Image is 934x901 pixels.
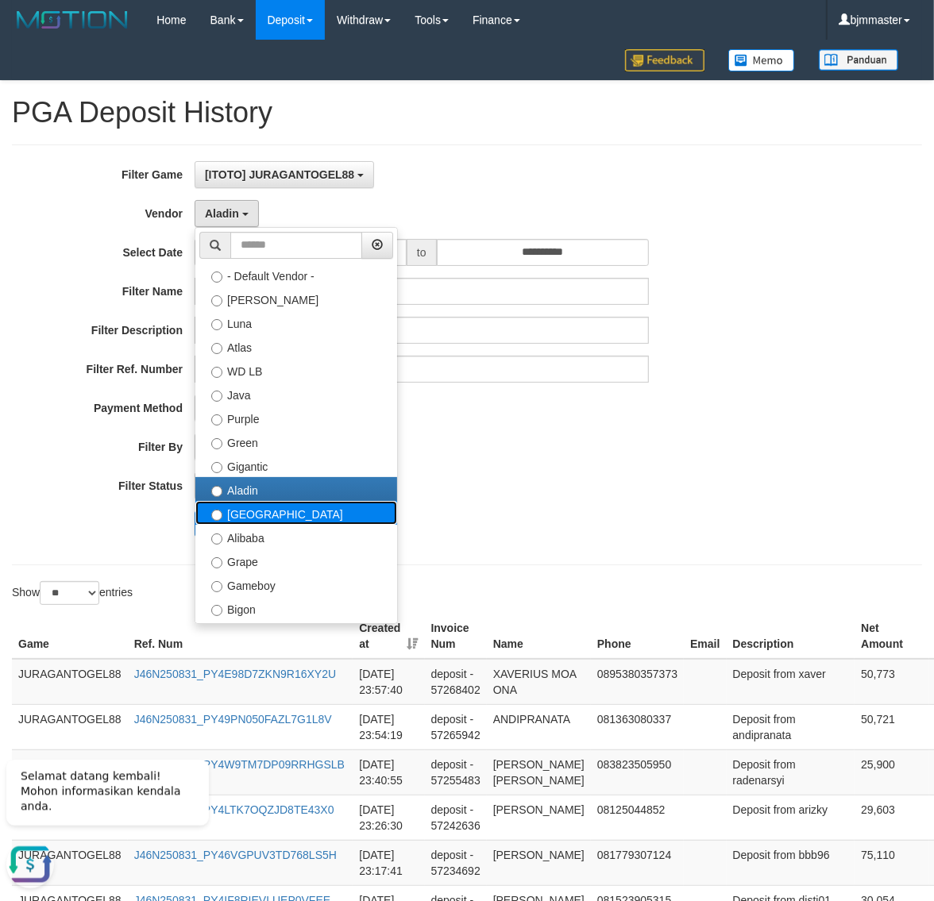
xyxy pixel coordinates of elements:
th: Net Amount [855,614,929,659]
h1: PGA Deposit History [12,97,922,129]
input: Green [211,438,222,449]
input: Atlas [211,343,222,354]
label: Gigantic [195,453,397,477]
input: Java [211,391,222,402]
td: [DATE] 23:57:40 [353,659,424,705]
td: Deposit from radenarsyi [727,749,855,795]
span: Aladin [205,207,239,220]
td: 50,721 [855,704,929,749]
button: Open LiveChat chat widget [6,95,54,143]
td: 08125044852 [591,795,684,840]
td: [PERSON_NAME] [PERSON_NAME] [487,749,591,795]
td: deposit - 57265942 [425,704,487,749]
label: [GEOGRAPHIC_DATA] [195,501,397,525]
td: JURAGANTOGEL88 [12,704,128,749]
td: 0895380357373 [591,659,684,705]
label: Allstar [195,620,397,644]
td: deposit - 57268402 [425,659,487,705]
label: [PERSON_NAME] [195,287,397,310]
label: Aladin [195,477,397,501]
label: Gameboy [195,572,397,596]
img: MOTION_logo.png [12,8,133,32]
label: WD LB [195,358,397,382]
label: Luna [195,310,397,334]
span: [ITOTO] JURAGANTOGEL88 [205,168,354,181]
td: [PERSON_NAME] [487,795,591,840]
th: Invoice Num [425,614,487,659]
label: - Default Vendor - [195,263,397,287]
td: 50,773 [855,659,929,705]
td: 29,603 [855,795,929,840]
label: Atlas [195,334,397,358]
td: [DATE] 23:26:30 [353,795,424,840]
td: Deposit from bbb96 [727,840,855,885]
td: Deposit from arizky [727,795,855,840]
span: Selamat datang kembali! Mohon informasikan kendala anda. [21,25,180,67]
button: [ITOTO] JURAGANTOGEL88 [195,161,374,188]
th: Name [487,614,591,659]
input: Alibaba [211,533,222,545]
label: Show entries [12,581,133,605]
th: Email [684,614,726,659]
label: Java [195,382,397,406]
input: Luna [211,319,222,330]
input: WD LB [211,367,222,378]
img: panduan.png [819,49,898,71]
span: to [407,239,437,266]
td: XAVERIUS MOA ONA [487,659,591,705]
th: Created at: activate to sort column ascending [353,614,424,659]
input: Aladin [211,486,222,497]
td: 083823505950 [591,749,684,795]
input: Gigantic [211,462,222,473]
td: 081779307124 [591,840,684,885]
td: Deposit from andipranata [727,704,855,749]
th: Game [12,614,128,659]
label: Green [195,429,397,453]
th: Phone [591,614,684,659]
td: deposit - 57255483 [425,749,487,795]
input: Bigon [211,605,222,616]
input: [PERSON_NAME] [211,295,222,306]
a: J46N250831_PY4W9TM7DP09RRHGSLB [134,758,345,771]
input: Purple [211,414,222,425]
td: ANDIPRANATA [487,704,591,749]
th: Ref. Num [128,614,353,659]
td: deposit - 57242636 [425,795,487,840]
label: Grape [195,549,397,572]
input: [GEOGRAPHIC_DATA] [211,510,222,521]
td: deposit - 57234692 [425,840,487,885]
a: J46N250831_PY49PN050FAZL7G1L8V [134,713,332,726]
input: Grape [211,557,222,568]
td: [DATE] 23:54:19 [353,704,424,749]
a: J46N250831_PY4LTK7OQZJD8TE43X0 [134,803,334,816]
td: [DATE] 23:17:41 [353,840,424,885]
td: JURAGANTOGEL88 [12,659,128,705]
td: [PERSON_NAME] [487,840,591,885]
label: Bigon [195,596,397,620]
th: Description [727,614,855,659]
td: 081363080337 [591,704,684,749]
img: Button%20Memo.svg [728,49,795,71]
td: Deposit from xaver [727,659,855,705]
img: Feedback.jpg [625,49,704,71]
td: 75,110 [855,840,929,885]
td: [DATE] 23:40:55 [353,749,424,795]
label: Purple [195,406,397,429]
input: - Default Vendor - [211,271,222,283]
a: J46N250831_PY46VGPUV3TD768LS5H [134,849,337,861]
select: Showentries [40,581,99,605]
input: Gameboy [211,581,222,592]
button: Aladin [195,200,259,227]
label: Alibaba [195,525,397,549]
a: J46N250831_PY4E98D7ZKN9R16XY2U [134,668,337,680]
td: 25,900 [855,749,929,795]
